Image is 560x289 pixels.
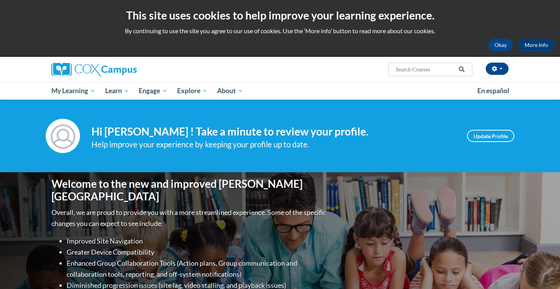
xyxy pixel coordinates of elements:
[51,86,95,95] span: My Learning
[530,258,554,283] iframe: Button to launch messaging window
[6,8,554,23] h2: This site uses cookies to help improve your learning experience.
[67,236,328,247] li: Improved Site Navigation
[51,63,137,76] img: Cox Campus
[51,207,328,229] p: Overall, we are proud to provide you with a more streamlined experience. Some of the specific cha...
[91,125,456,138] h4: Hi [PERSON_NAME] ! Take a minute to review your profile.
[172,82,213,100] a: Explore
[6,27,554,35] p: By continuing to use the site you agree to our use of cookies. Use the ‘More info’ button to read...
[456,65,467,74] button: Search
[67,258,328,280] li: Enhanced Group Collaboration Tools (Action plans, Group communication and collaboration tools, re...
[100,82,134,100] a: Learn
[105,86,129,95] span: Learn
[46,119,80,153] img: Profile Image
[177,86,208,95] span: Explore
[488,39,513,51] button: Okay
[46,82,100,100] a: My Learning
[213,82,248,100] a: About
[51,178,328,203] h1: Welcome to the new and improved [PERSON_NAME][GEOGRAPHIC_DATA]
[67,247,328,258] li: Greater Device Compatibility
[486,63,509,75] button: Account Settings
[134,82,172,100] a: Engage
[40,82,520,100] div: Main menu
[91,138,456,151] div: Help improve your experience by keeping your profile up to date.
[217,86,243,95] span: About
[51,63,196,76] a: Cox Campus
[477,87,509,95] span: En español
[472,83,514,99] a: En español
[395,65,456,74] input: Search Courses
[518,39,554,51] a: More Info
[467,130,514,142] a: Update Profile
[139,86,167,95] span: Engage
